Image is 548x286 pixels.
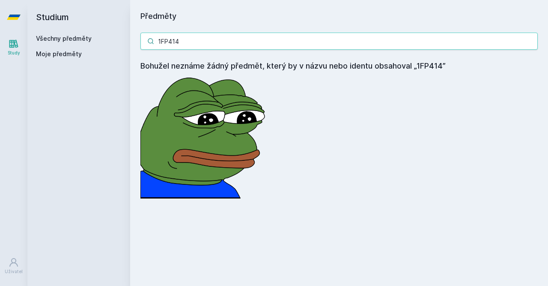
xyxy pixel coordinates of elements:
a: Všechny předměty [36,35,92,42]
div: Study [8,50,20,56]
div: Uživatel [5,268,23,275]
a: Study [2,34,26,60]
h1: Předměty [140,10,538,22]
span: Moje předměty [36,50,82,58]
h4: Bohužel neznáme žádný předmět, který by v názvu nebo identu obsahoval „1FP414” [140,60,538,72]
img: error_picture.png [140,72,269,199]
a: Uživatel [2,253,26,279]
input: Název nebo ident předmětu… [140,33,538,50]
